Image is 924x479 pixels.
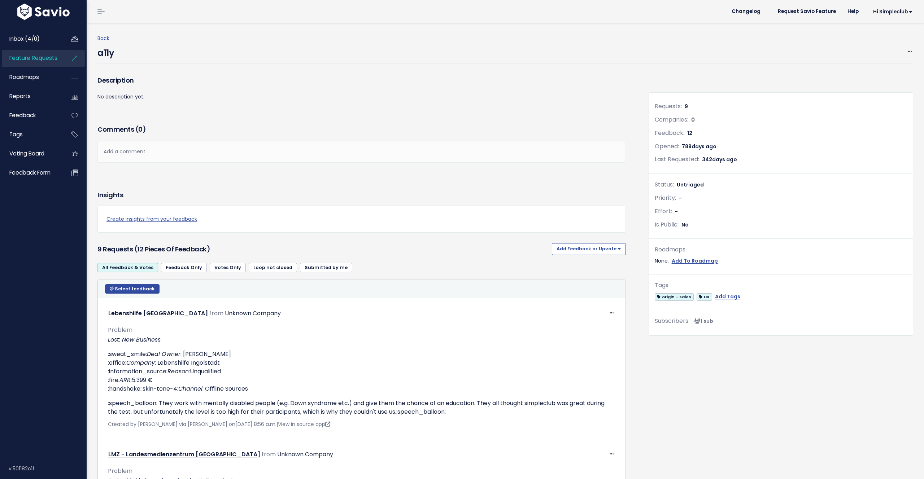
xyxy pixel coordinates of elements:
span: Untriaged [677,181,704,188]
span: Status: [655,180,674,189]
button: Add Feedback or Upvote [552,243,626,255]
a: Roadmaps [2,69,60,85]
a: View in source app [278,421,330,428]
a: UX [697,292,712,301]
span: UX [697,293,712,301]
span: <p><strong>Subscribers</strong><br><br> - Dmitry Khromov<br> </p> [691,317,713,325]
span: Hi simpleclub [873,9,912,14]
span: 9 [685,103,688,110]
span: Last Requested: [655,155,699,163]
a: Inbox (4/0) [2,31,60,47]
em: Channel [178,384,202,393]
span: Opened: [655,142,679,150]
a: Feature Requests [2,50,60,66]
span: Reports [9,92,31,100]
em: Deal Owner [147,350,180,358]
p: :sweat_smile: : [PERSON_NAME] :office: : Lebenshilfe Ingolstadt :information_source: Unqualified ... [108,350,615,393]
a: [DATE] 8:56 a.m. [235,421,276,428]
a: Votes Only [210,263,246,272]
span: Feedback [9,111,36,119]
span: 12 [687,129,692,137]
img: logo-white.9d6f32f41409.svg [16,4,71,20]
a: origin - sales [655,292,694,301]
a: Loop not closed [249,263,297,272]
span: days ago [712,156,737,163]
p: :speech_balloon: They work with mentally disabled people (e.g. Down syndrome etc.) and give them ... [108,399,615,416]
span: Effort: [655,207,672,215]
h3: Insights [97,190,123,200]
span: 342 [702,156,737,163]
span: 0 [138,125,143,134]
h3: Description [97,75,626,85]
em: ARR: [119,376,132,384]
h3: Comments ( ) [97,124,626,135]
a: Back [97,35,109,42]
span: Tags [9,131,23,138]
span: from [209,309,223,317]
p: No description yet. [97,92,626,101]
span: Roadmaps [9,73,39,81]
span: - [675,208,678,215]
span: Select feedback [115,286,155,292]
span: Problem [108,467,132,475]
a: Add Tags [715,292,740,301]
em: Lost: New Business [108,335,161,344]
h3: 9 Requests (12 pieces of Feedback) [97,244,549,254]
a: Create insights from your feedback [106,215,617,224]
a: Add To Roadmap [672,256,718,265]
a: Request Savio Feature [772,6,842,17]
button: Select feedback [105,284,160,294]
a: Hi simpleclub [864,6,918,17]
span: Feature Requests [9,54,57,62]
span: - [679,194,682,202]
span: Feedback: [655,129,684,137]
a: Feedback form [2,164,60,181]
span: Changelog [732,9,760,14]
span: Inbox (4/0) [9,35,40,43]
span: from [262,450,276,458]
a: Feedback Only [161,263,207,272]
div: Unknown Company [277,449,333,460]
a: Reports [2,88,60,105]
span: Voting Board [9,150,44,157]
a: All Feedback & Votes [97,263,158,272]
a: Help [842,6,864,17]
a: Tags [2,126,60,143]
div: Add a comment... [97,141,626,162]
span: 789 [682,143,716,150]
span: days ago [692,143,716,150]
a: LMZ - Landesmedienzentrum [GEOGRAPHIC_DATA] [108,450,260,458]
a: Feedback [2,107,60,124]
span: Created by [PERSON_NAME] via [PERSON_NAME] on | [108,421,330,428]
span: No [681,221,689,228]
span: origin - sales [655,293,694,301]
em: Company [126,359,155,367]
em: Reason: [167,367,190,375]
h4: a11y [97,43,114,60]
div: v.501182c1f [9,459,87,478]
span: 0 [691,116,695,123]
span: Requests: [655,102,682,110]
a: Submitted by me [300,263,352,272]
a: Lebenshilfe [GEOGRAPHIC_DATA] [108,309,208,317]
div: None. [655,256,907,265]
div: Unknown Company [225,308,281,319]
div: Tags [655,280,907,291]
span: Subscribers [655,317,688,325]
a: Voting Board [2,145,60,162]
span: Is Public: [655,220,679,229]
span: Priority: [655,194,676,202]
div: Roadmaps [655,245,907,255]
span: Companies: [655,115,688,124]
span: Problem [108,326,132,334]
span: Feedback form [9,169,51,176]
